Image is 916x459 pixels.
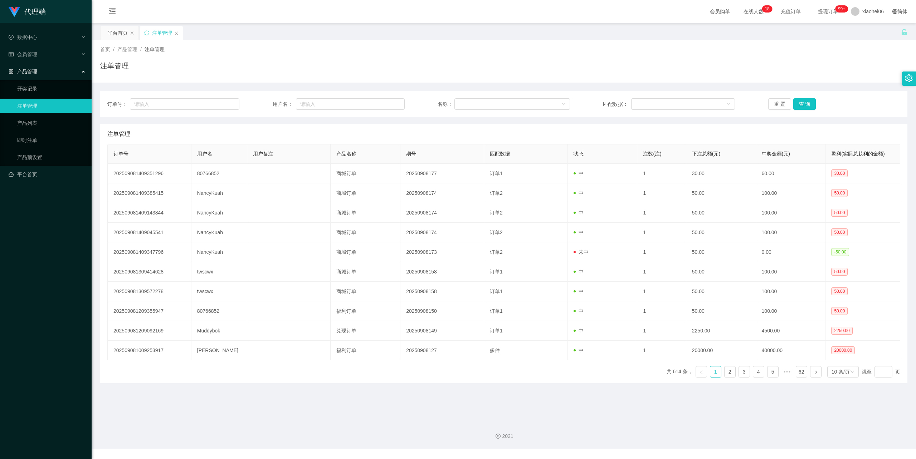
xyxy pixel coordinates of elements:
[130,98,239,110] input: 请输入
[406,151,416,157] span: 期号
[197,151,212,157] span: 用户名
[686,341,756,360] td: 20000.00
[767,366,779,377] li: 5
[756,301,826,321] td: 100.00
[331,301,400,321] td: 福利订单
[331,282,400,301] td: 商城订单
[191,203,247,223] td: NancyKuah
[97,433,910,440] div: 2021
[831,189,848,197] span: 50.00
[686,262,756,282] td: 50.00
[831,228,848,236] span: 50.00
[892,9,897,14] i: 图标: global
[331,223,400,242] td: 商城订单
[107,100,130,108] span: 订单号：
[574,288,584,294] span: 中
[831,169,848,177] span: 30.00
[793,98,816,110] button: 查 询
[191,183,247,203] td: NancyKuah
[296,98,405,110] input: 请输入
[117,46,137,52] span: 产品管理
[490,288,503,294] span: 订单1
[108,341,191,360] td: 202509081009253917
[490,249,503,255] span: 订单2
[9,52,14,57] i: 图标: table
[756,321,826,341] td: 4500.00
[637,341,686,360] td: 1
[145,46,165,52] span: 注单管理
[400,203,484,223] td: 20250908174
[108,164,191,183] td: 202509081409351296
[574,229,584,235] span: 中
[331,164,400,183] td: 商城订单
[781,366,793,377] li: 向后 5 页
[130,31,134,35] i: 图标: close
[725,366,735,377] a: 2
[9,35,14,40] i: 图标: check-circle-o
[637,282,686,301] td: 1
[831,151,885,157] span: 盈利(实际总获利的金额)
[331,262,400,282] td: 商城订单
[490,151,510,157] span: 匹配数据
[686,164,756,183] td: 30.00
[756,262,826,282] td: 100.00
[400,183,484,203] td: 20250908174
[756,242,826,262] td: 0.00
[108,282,191,301] td: 202509081309572278
[144,30,149,35] i: 图标: sync
[174,31,179,35] i: 图标: close
[574,347,584,353] span: 中
[331,203,400,223] td: 商城订单
[686,242,756,262] td: 50.00
[191,262,247,282] td: twscwx
[637,262,686,282] td: 1
[637,183,686,203] td: 1
[832,366,850,377] div: 10 条/页
[331,242,400,262] td: 商城订单
[400,282,484,301] td: 20250908158
[17,99,86,113] a: 注单管理
[905,74,913,82] i: 图标: setting
[490,171,503,176] span: 订单1
[100,0,125,23] i: 图标: menu-fold
[777,9,804,14] span: 充值订单
[768,366,778,377] a: 5
[191,341,247,360] td: [PERSON_NAME]
[490,229,503,235] span: 订单2
[113,151,128,157] span: 订单号
[17,116,86,130] a: 产品列表
[831,287,848,295] span: 50.00
[686,301,756,321] td: 50.00
[756,223,826,242] td: 100.00
[400,301,484,321] td: 20250908150
[438,100,454,108] span: 名称：
[753,366,764,377] a: 4
[400,341,484,360] td: 20250908127
[400,223,484,242] td: 20250908174
[686,321,756,341] td: 2250.00
[108,26,128,40] div: 平台首页
[490,190,503,196] span: 订单2
[667,366,693,377] li: 共 614 条，
[152,26,172,40] div: 注单管理
[781,366,793,377] span: •••
[739,366,750,377] li: 3
[574,328,584,334] span: 中
[756,282,826,301] td: 100.00
[739,366,750,377] a: 3
[17,82,86,96] a: 开奖记录
[686,282,756,301] td: 50.00
[17,150,86,164] a: 产品预设置
[490,308,503,314] span: 订单1
[100,46,110,52] span: 首页
[637,321,686,341] td: 1
[9,34,37,40] span: 数据中心
[191,301,247,321] td: 80766852
[113,46,114,52] span: /
[756,341,826,360] td: 40000.00
[762,151,790,157] span: 中奖金额(元)
[108,301,191,321] td: 202509081209355947
[9,69,37,74] span: 产品管理
[796,366,807,377] li: 62
[710,366,721,377] li: 1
